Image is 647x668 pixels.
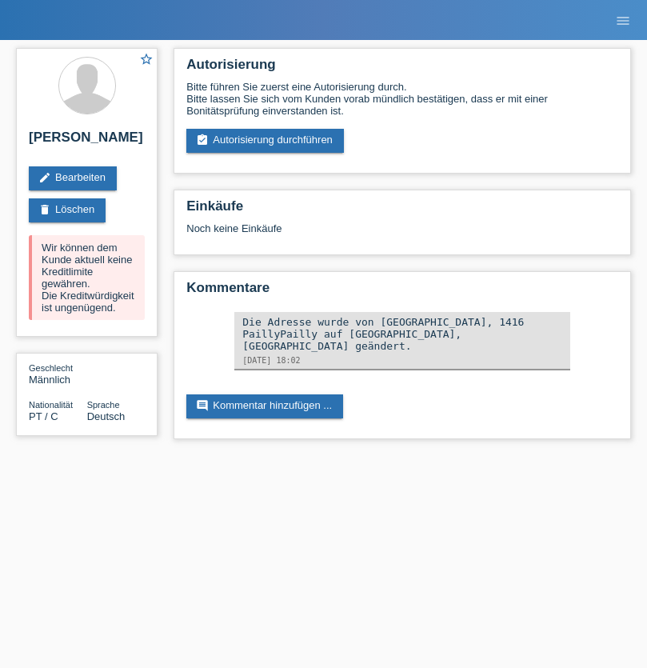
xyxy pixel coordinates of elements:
[29,363,73,373] span: Geschlecht
[186,394,343,418] a: commentKommentar hinzufügen ...
[38,171,51,184] i: edit
[186,129,344,153] a: assignment_turned_inAutorisierung durchführen
[87,400,120,410] span: Sprache
[29,130,145,154] h2: [PERSON_NAME]
[29,166,117,190] a: editBearbeiten
[139,52,154,69] a: star_border
[29,362,87,386] div: Männlich
[29,410,58,422] span: Portugal / C / 11.08.1981
[29,235,145,320] div: Wir können dem Kunde aktuell keine Kreditlimite gewähren. Die Kreditwürdigkeit ist ungenügend.
[186,198,618,222] h2: Einkäufe
[38,203,51,216] i: delete
[607,15,639,25] a: menu
[186,222,618,246] div: Noch keine Einkäufe
[196,134,209,146] i: assignment_turned_in
[242,356,562,365] div: [DATE] 18:02
[139,52,154,66] i: star_border
[186,280,618,304] h2: Kommentare
[196,399,209,412] i: comment
[186,57,618,81] h2: Autorisierung
[29,198,106,222] a: deleteLöschen
[615,13,631,29] i: menu
[87,410,126,422] span: Deutsch
[29,400,73,410] span: Nationalität
[242,316,562,352] div: Die Adresse wurde von [GEOGRAPHIC_DATA], 1416 PaillyPailly auf [GEOGRAPHIC_DATA], [GEOGRAPHIC_DAT...
[186,81,618,117] div: Bitte führen Sie zuerst eine Autorisierung durch. Bitte lassen Sie sich vom Kunden vorab mündlich...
